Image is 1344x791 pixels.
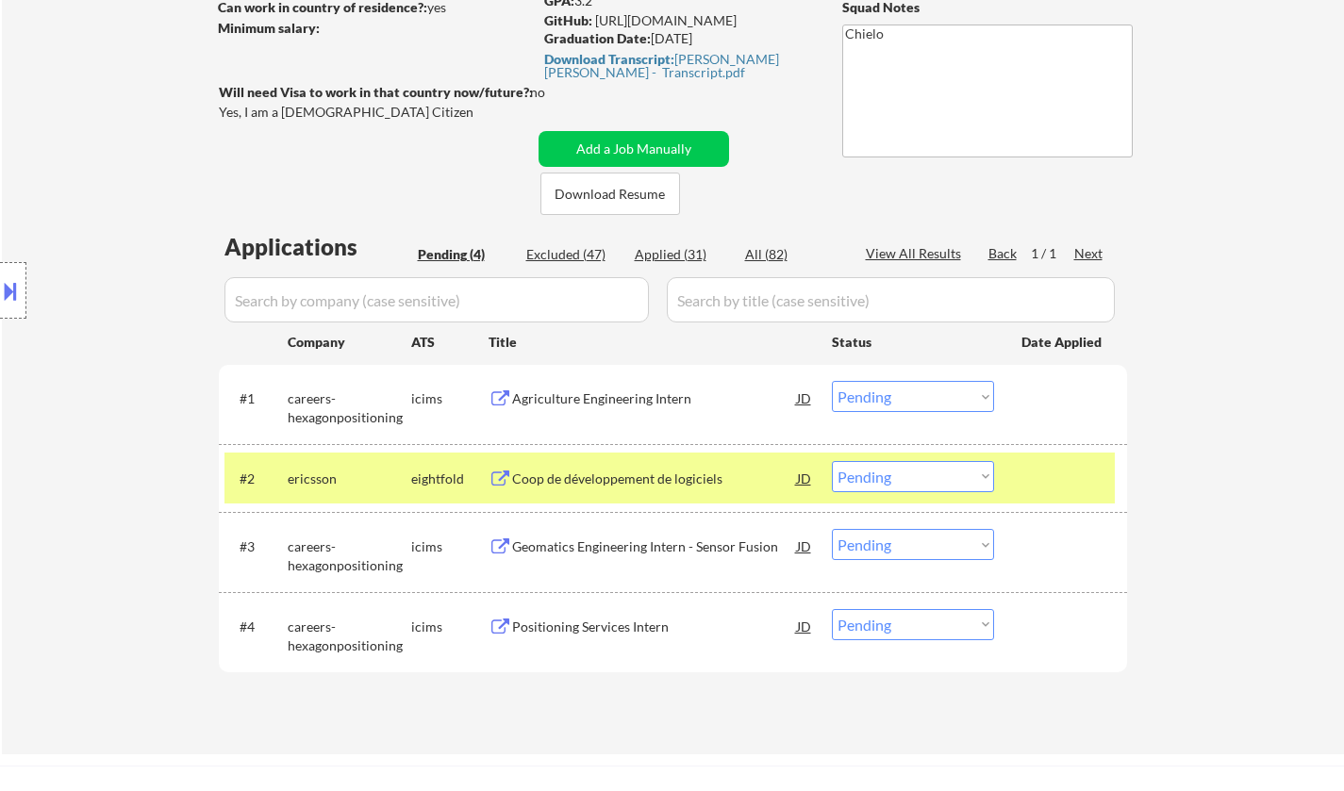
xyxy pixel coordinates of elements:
div: Back [988,244,1019,263]
a: [URL][DOMAIN_NAME] [595,12,737,28]
div: #4 [240,618,273,636]
input: Search by company (case sensitive) [224,277,649,322]
div: no [530,83,584,102]
div: Excluded (47) [526,245,621,264]
div: Company [288,333,411,352]
div: Next [1074,244,1104,263]
a: Download Transcript:[PERSON_NAME] [PERSON_NAME] - Transcript.pdf [544,52,806,79]
strong: Minimum salary: [218,20,320,36]
div: careers-hexagonpositioning [288,618,411,654]
div: careers-hexagonpositioning [288,389,411,426]
div: All (82) [745,245,839,264]
div: Coop de développement de logiciels [512,470,797,488]
input: Search by title (case sensitive) [667,277,1115,322]
div: #2 [240,470,273,488]
div: [PERSON_NAME] [PERSON_NAME] - Transcript.pdf [544,53,806,79]
div: Pending (4) [418,245,512,264]
div: JD [795,609,814,643]
div: JD [795,381,814,415]
div: icims [411,537,489,556]
strong: Download Transcript: [544,51,674,67]
strong: Will need Visa to work in that country now/future?: [219,84,533,100]
div: [DATE] [544,29,811,48]
div: eightfold [411,470,489,488]
div: icims [411,618,489,636]
div: Positioning Services Intern [512,618,797,636]
button: Download Resume [540,173,680,215]
div: Date Applied [1021,333,1104,352]
div: Geomatics Engineering Intern - Sensor Fusion [512,537,797,556]
div: View All Results [866,244,967,263]
div: Status [832,324,994,358]
div: Title [489,333,814,352]
strong: Graduation Date: [544,30,651,46]
div: 1 / 1 [1031,244,1074,263]
div: Applied (31) [635,245,729,264]
div: Yes, I am a [DEMOGRAPHIC_DATA] Citizen [219,103,538,122]
div: JD [795,529,814,563]
div: #3 [240,537,273,556]
div: ATS [411,333,489,352]
div: JD [795,461,814,495]
div: ericsson [288,470,411,488]
div: careers-hexagonpositioning [288,537,411,574]
button: Add a Job Manually [539,131,729,167]
div: Agriculture Engineering Intern [512,389,797,408]
strong: GitHub: [544,12,592,28]
div: icims [411,389,489,408]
